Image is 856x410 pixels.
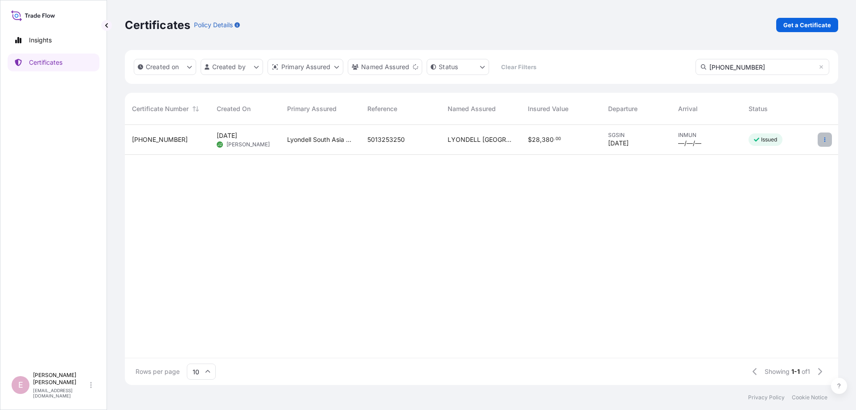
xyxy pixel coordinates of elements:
span: Status [749,104,768,113]
a: Insights [8,31,99,49]
button: Clear Filters [494,60,543,74]
p: Insights [29,36,52,45]
p: Certificates [125,18,190,32]
span: 5013253250 [367,135,405,144]
p: Created by [212,62,246,71]
button: createdOn Filter options [134,59,196,75]
span: Certificate Number [132,104,189,113]
span: [PERSON_NAME] [226,141,270,148]
span: LYONDELL [GEOGRAPHIC_DATA] PTE. LTD. [448,135,514,144]
span: 380 [542,137,554,143]
button: distributor Filter options [267,59,343,75]
span: INMUN [678,132,734,139]
a: Certificates [8,54,99,71]
span: Showing [765,367,790,376]
span: Primary Assured [287,104,337,113]
span: JZ [218,140,222,149]
p: Primary Assured [281,62,330,71]
p: [EMAIL_ADDRESS][DOMAIN_NAME] [33,388,88,398]
span: , [540,137,542,143]
span: [PHONE_NUMBER] [132,135,188,144]
span: 28 [532,137,540,143]
span: [DATE] [608,139,629,148]
span: of 1 [802,367,810,376]
p: Get a Certificate [783,21,831,29]
span: Reference [367,104,397,113]
p: Status [439,62,458,71]
a: Cookie Notice [792,394,827,401]
input: Search Certificate or Reference... [695,59,829,75]
span: Created On [217,104,251,113]
a: Get a Certificate [776,18,838,32]
span: [DATE] [217,131,237,140]
span: Insured Value [528,104,568,113]
span: SGSIN [608,132,664,139]
a: Privacy Policy [748,394,785,401]
p: Policy Details [194,21,233,29]
span: Departure [608,104,638,113]
span: $ [528,137,532,143]
p: [PERSON_NAME] [PERSON_NAME] [33,372,88,386]
span: —/—/— [678,139,701,148]
p: Certificates [29,58,62,67]
span: Named Assured [448,104,496,113]
p: Created on [146,62,179,71]
p: Clear Filters [501,62,536,71]
span: . [554,137,555,141]
span: Arrival [678,104,698,113]
button: certificateStatus Filter options [427,59,489,75]
span: Lyondell South Asia Pte Ltd. [287,135,353,144]
span: E [18,381,23,389]
span: Rows per page [136,367,180,376]
button: cargoOwner Filter options [348,59,422,75]
p: Named Assured [361,62,409,71]
span: 00 [556,137,561,141]
span: 1-1 [791,367,800,376]
button: createdBy Filter options [201,59,263,75]
p: Issued [761,136,778,143]
button: Sort [190,104,201,114]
